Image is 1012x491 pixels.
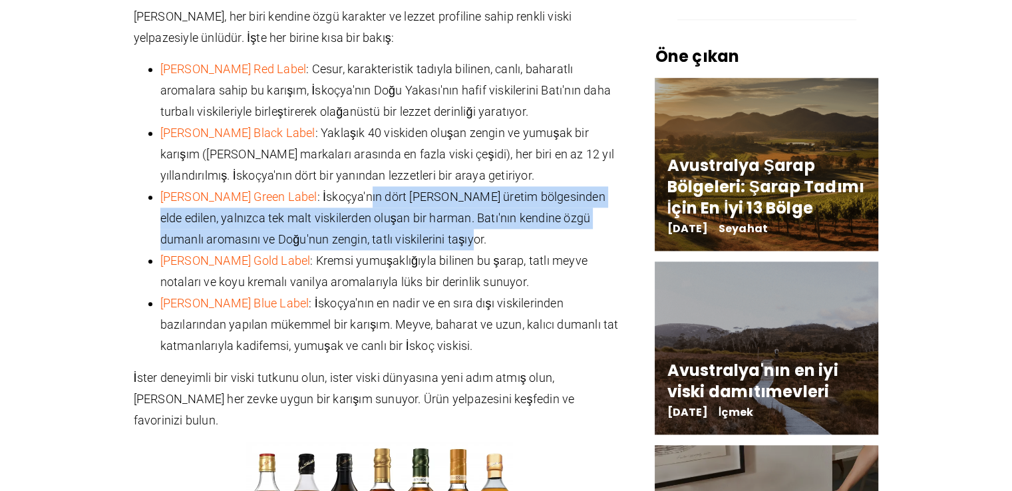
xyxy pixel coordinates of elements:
font: : Kremsi yumuşaklığıyla bilinen bu şarap, tatlı meyve notaları ve koyu kremalı vanilya aromalarıy... [160,253,588,289]
font: : Yaklaşık 40 viskiden oluşan zengin ve yumuşak bir karışım ([PERSON_NAME] markaları arasında en ... [160,126,614,182]
a: [PERSON_NAME] Blue Label [160,296,309,310]
a: [PERSON_NAME] Green Label [160,190,317,204]
a: [PERSON_NAME] Gold Label [160,253,311,267]
font: İster deneyimli bir viski tutkunu olun, ister viski dünyasına yeni adım atmış olun, [PERSON_NAME]... [134,371,575,427]
font: Öne çıkan [655,45,739,67]
font: : İskoçya'nın en nadir ve en sıra dışı viskilerinden bazılarından yapılan mükemmel bir karışım. M... [160,296,619,353]
font: [DATE] [667,405,707,420]
a: [PERSON_NAME] Black Label [160,126,315,140]
font: : İskoçya'nın dört [PERSON_NAME] üretim bölgesinden elde edilen, yalnızca tek malt viskilerden ol... [160,190,605,246]
a: Seyahat [719,221,768,236]
a: [PERSON_NAME] Red Label [160,62,307,76]
a: Avustralya'nın en iyi viski damıtımevleri [667,359,838,403]
a: İçmek [719,405,753,420]
font: [DATE] [667,221,707,236]
font: [PERSON_NAME], her biri kendine özgü karakter ve lezzet profiline sahip renkli viski yelpazesiyle... [134,9,572,45]
font: : Cesur, karakteristik tadıyla bilinen, canlı, baharatlı aromalara sahip bu karışım, İskoçya'nın ... [160,62,611,118]
a: Avustralya Şarap Bölgeleri: Şarap Tadımı İçin En İyi 13 Bölge [667,154,864,219]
